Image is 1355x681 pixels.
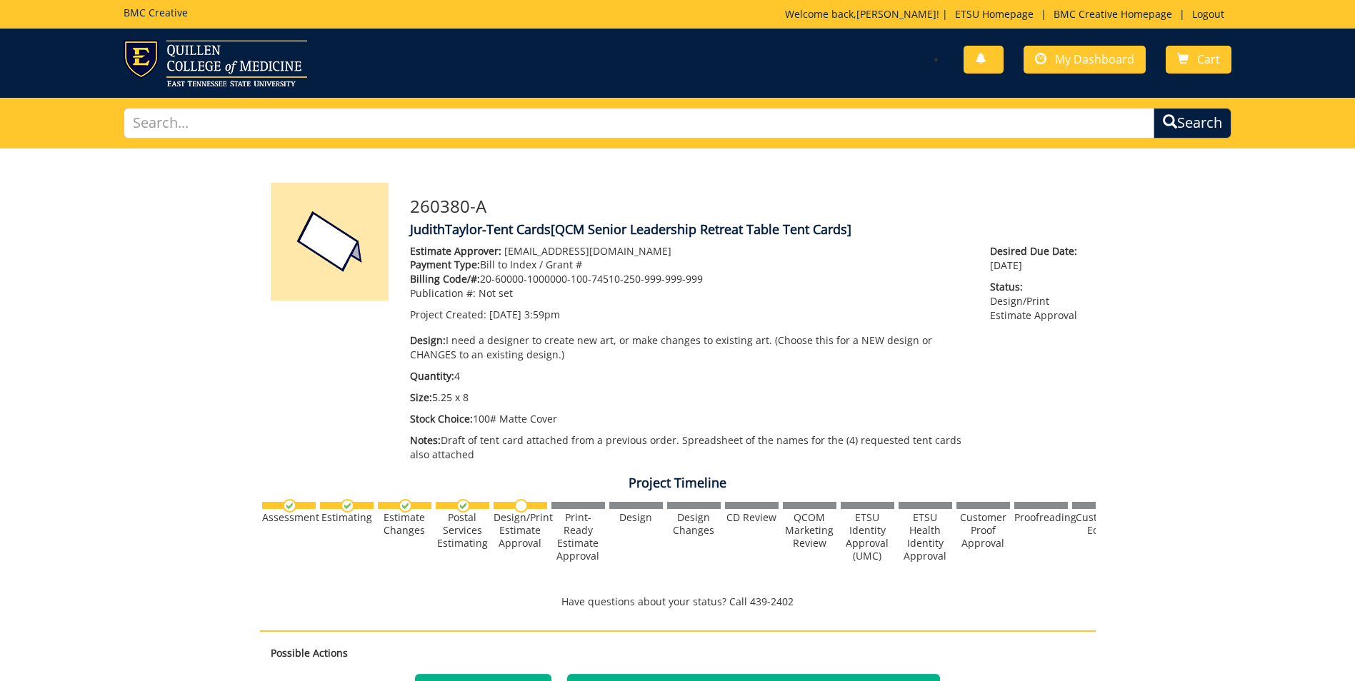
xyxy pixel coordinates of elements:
img: Product featured image [271,183,389,301]
h4: Project Timeline [260,476,1096,490]
a: My Dashboard [1024,46,1146,74]
div: Design [609,511,663,524]
span: [QCM Senior Leadership Retreat Table Tent Cards] [551,221,851,238]
span: Publication #: [410,286,476,300]
div: Assessment [262,511,316,524]
div: Design Changes [667,511,721,537]
img: checkmark [399,499,412,513]
input: Search... [124,108,1154,138]
span: Cart [1197,51,1220,67]
div: QCOM Marketing Review [783,511,836,550]
span: Payment Type: [410,258,480,271]
p: Bill to Index / Grant # [410,258,969,272]
p: 4 [410,369,969,383]
a: BMC Creative Homepage [1046,7,1179,21]
span: Not set [479,286,513,300]
span: Project Created: [410,308,486,321]
div: Estimating [320,511,374,524]
p: Draft of tent card attached from a previous order. Spreadsheet of the names for the (4) requested... [410,433,969,462]
span: My Dashboard [1055,51,1134,67]
span: Billing Code/#: [410,272,480,286]
img: ETSU logo [124,40,307,86]
a: ETSU Homepage [948,7,1041,21]
div: ETSU Health Identity Approval [899,511,952,563]
h3: 260380-A [410,197,1085,216]
div: Proofreading [1014,511,1068,524]
p: Welcome back, ! | | | [785,7,1231,21]
img: checkmark [341,499,354,513]
p: [DATE] [990,244,1084,273]
div: ETSU Identity Approval (UMC) [841,511,894,563]
h5: BMC Creative [124,7,188,18]
div: Customer Edits [1072,511,1126,537]
span: Status: [990,280,1084,294]
img: no [514,499,528,513]
div: CD Review [725,511,779,524]
button: Search [1154,108,1231,138]
img: checkmark [456,499,470,513]
span: Desired Due Date: [990,244,1084,258]
div: Postal Services Estimating [436,511,489,550]
p: [EMAIL_ADDRESS][DOMAIN_NAME] [410,244,969,258]
p: 5.25 x 8 [410,390,969,405]
div: Estimate Changes [378,511,431,537]
p: 20-60000-1000000-100-74510-250-999-999-999 [410,272,969,286]
div: Customer Proof Approval [956,511,1010,550]
span: Design: [410,333,446,347]
a: Cart [1166,46,1231,74]
h4: JudithTaylor-Tent Cards [410,223,1085,237]
span: Notes: [410,433,441,447]
a: Logout [1185,7,1231,21]
img: checkmark [283,499,296,513]
div: Design/Print Estimate Approval [494,511,547,550]
p: Have questions about your status? Call 439-2402 [260,595,1096,609]
span: Size: [410,390,432,404]
p: Design/Print Estimate Approval [990,280,1084,323]
span: [DATE] 3:59pm [489,308,560,321]
span: Quantity: [410,369,454,383]
strong: Possible Actions [271,646,348,660]
p: 100# Matte Cover [410,412,969,426]
span: Estimate Approver: [410,244,501,258]
div: Print-Ready Estimate Approval [551,511,605,563]
a: [PERSON_NAME] [856,7,936,21]
span: Stock Choice: [410,412,473,425]
p: I need a designer to create new art, or make changes to existing art. (Choose this for a NEW desi... [410,333,969,362]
